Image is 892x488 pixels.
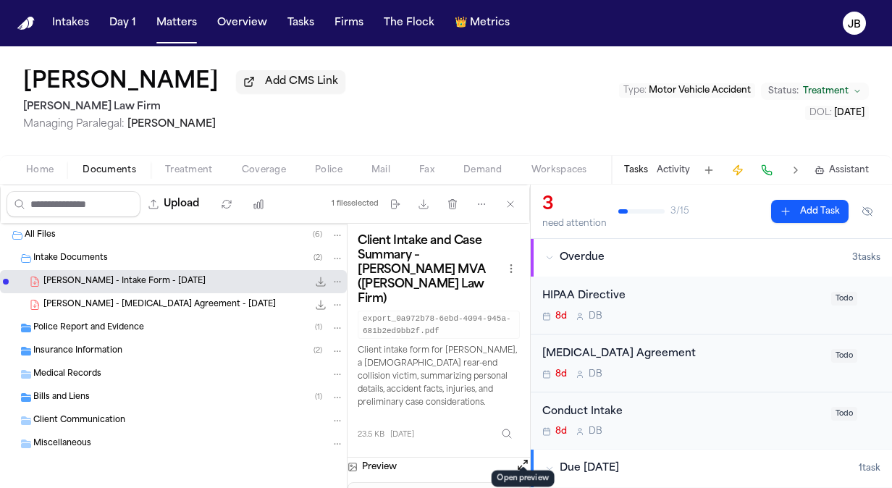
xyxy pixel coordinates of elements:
[560,251,605,265] span: Overdue
[542,288,822,305] div: HIPAA Directive
[624,164,648,176] button: Tasks
[757,160,777,180] button: Make a Call
[33,345,122,358] span: Insurance Information
[140,191,208,217] button: Upload
[560,461,619,476] span: Due [DATE]
[43,276,206,288] span: [PERSON_NAME] - Intake Form - [DATE]
[313,231,322,239] span: ( 6 )
[771,200,849,223] button: Add Task
[542,404,822,421] div: Conduct Intake
[242,164,286,176] span: Coverage
[17,17,35,30] a: Home
[33,392,90,404] span: Bills and Liens
[516,458,530,476] button: Open preview
[314,298,328,312] button: Download B. Buras - Retainer Agreement - 8.29.25
[362,461,397,473] h3: Preview
[463,164,502,176] span: Demand
[555,426,567,437] span: 8d
[670,206,689,217] span: 3 / 15
[7,191,140,217] input: Search files
[26,164,54,176] span: Home
[589,369,602,380] span: D B
[358,311,520,339] code: export_0a972b78-6ebd-4094-945a-681b2ed9bb2f.pdf
[555,311,567,322] span: 8d
[699,160,719,180] button: Add Task
[852,252,880,264] span: 3 task s
[470,16,510,30] span: Metrics
[589,426,602,437] span: D B
[265,75,338,89] span: Add CMS Link
[33,438,91,450] span: Miscellaneous
[83,164,136,176] span: Documents
[531,335,892,392] div: Open task: Retainer Agreement
[127,119,216,130] span: [PERSON_NAME]
[17,17,35,30] img: Finch Logo
[25,230,56,242] span: All Files
[390,429,414,440] span: [DATE]
[165,164,213,176] span: Treatment
[728,160,748,180] button: Create Immediate Task
[358,429,384,440] span: 23.5 KB
[768,85,799,97] span: Status:
[531,392,892,450] div: Open task: Conduct Intake
[104,10,142,36] a: Day 1
[315,393,322,401] span: ( 1 )
[516,458,530,472] button: Open preview
[492,470,555,487] div: Open preview
[531,239,892,277] button: Overdue3tasks
[371,164,390,176] span: Mail
[419,164,434,176] span: Fax
[329,10,369,36] button: Firms
[829,164,869,176] span: Assistant
[358,345,520,409] p: Client intake form for [PERSON_NAME], a [DEMOGRAPHIC_DATA] rear-end collision victim, summarizing...
[314,347,322,355] span: ( 2 )
[859,463,880,474] span: 1 task
[151,10,203,36] button: Matters
[211,10,273,36] button: Overview
[649,86,751,95] span: Motor Vehicle Accident
[314,254,322,262] span: ( 2 )
[449,10,516,36] button: crownMetrics
[834,109,864,117] span: [DATE]
[494,421,520,447] button: Inspect
[455,16,467,30] span: crown
[332,199,379,209] div: 1 file selected
[815,164,869,176] button: Assistant
[33,369,101,381] span: Medical Records
[33,322,144,335] span: Police Report and Evidence
[315,164,342,176] span: Police
[831,292,857,306] span: Todo
[46,10,95,36] button: Intakes
[23,119,125,130] span: Managing Paralegal:
[33,253,108,265] span: Intake Documents
[619,83,755,98] button: Edit Type: Motor Vehicle Accident
[542,193,607,216] div: 3
[236,70,345,93] button: Add CMS Link
[803,85,849,97] span: Treatment
[848,20,861,30] text: JB
[542,346,822,363] div: [MEDICAL_DATA] Agreement
[378,10,440,36] button: The Flock
[23,70,219,96] button: Edit matter name
[358,234,502,306] h3: Client Intake and Case Summary – [PERSON_NAME] MVA ([PERSON_NAME] Law Firm)
[33,415,125,427] span: Client Communication
[314,274,328,289] button: Download B. Buras - Intake Form - 9.17.25
[805,106,869,120] button: Edit DOL: 2025-08-29
[657,164,690,176] button: Activity
[623,86,647,95] span: Type :
[315,324,322,332] span: ( 1 )
[831,349,857,363] span: Todo
[282,10,320,36] button: Tasks
[542,218,607,230] div: need attention
[809,109,832,117] span: DOL :
[531,450,892,487] button: Due [DATE]1task
[531,164,587,176] span: Workspaces
[761,83,869,100] button: Change status from Treatment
